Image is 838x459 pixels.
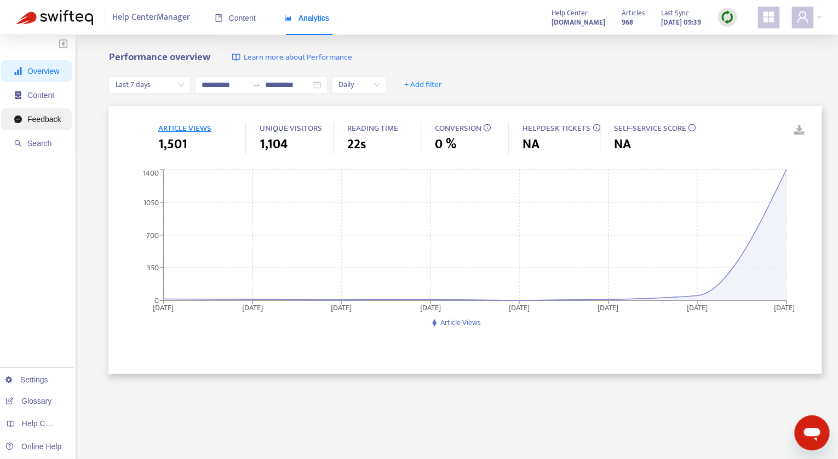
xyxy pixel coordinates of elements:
tspan: [DATE] [420,301,441,313]
span: to [252,80,261,89]
span: Content [215,14,256,22]
span: swap-right [252,80,261,89]
span: Search [27,139,51,148]
img: Swifteq [16,10,93,25]
span: 0 % [434,135,456,154]
iframe: Button to launch messaging window, conversation in progress [794,415,829,450]
span: message [14,115,22,123]
span: Help Center Manager [112,7,190,28]
tspan: [DATE] [153,301,174,313]
span: ARTICLE VIEWS [158,121,211,135]
tspan: 1050 [144,196,159,208]
span: Learn more about Performance [243,51,352,64]
tspan: [DATE] [331,301,352,313]
img: image-link [232,53,240,62]
span: Help Center [552,7,588,19]
strong: [DATE] 09:39 [661,16,701,28]
tspan: [DATE] [598,301,619,313]
a: [DOMAIN_NAME] [552,16,605,28]
span: NA [522,135,539,154]
span: UNIQUE VISITORS [259,121,322,135]
span: container [14,91,22,99]
tspan: [DATE] [242,301,263,313]
span: Content [27,91,54,100]
tspan: 0 [154,294,159,306]
tspan: [DATE] [509,301,530,313]
span: 22s [347,135,365,154]
span: 1,104 [259,135,287,154]
a: Glossary [5,397,51,405]
span: Article Views [440,316,481,329]
tspan: 1400 [143,166,159,179]
span: Last 7 days [115,77,184,93]
span: book [215,14,222,22]
span: Feedback [27,115,61,124]
span: Overview [27,67,59,75]
a: Learn more about Performance [232,51,352,64]
span: Help Centers [22,419,67,428]
a: Settings [5,375,48,384]
tspan: 350 [147,262,159,274]
strong: 968 [622,16,633,28]
span: SELF-SERVICE SCORE [613,121,686,135]
tspan: [DATE] [774,301,795,313]
span: CONVERSION [434,121,481,135]
span: Last Sync [661,7,689,19]
b: Performance overview [108,49,210,66]
span: area-chart [284,14,292,22]
span: Daily [338,77,380,93]
span: + Add filter [404,78,442,91]
span: 1,501 [158,135,187,154]
button: + Add filter [396,76,450,94]
span: search [14,140,22,147]
tspan: [DATE] [687,301,708,313]
a: Online Help [5,442,61,451]
tspan: 700 [146,229,159,241]
span: user [796,10,809,24]
span: Articles [622,7,645,19]
span: HELPDESK TICKETS [522,121,590,135]
span: Analytics [284,14,329,22]
span: appstore [762,10,775,24]
span: signal [14,67,22,75]
img: sync.dc5367851b00ba804db3.png [720,10,734,24]
span: NA [613,135,630,154]
span: READING TIME [347,121,398,135]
